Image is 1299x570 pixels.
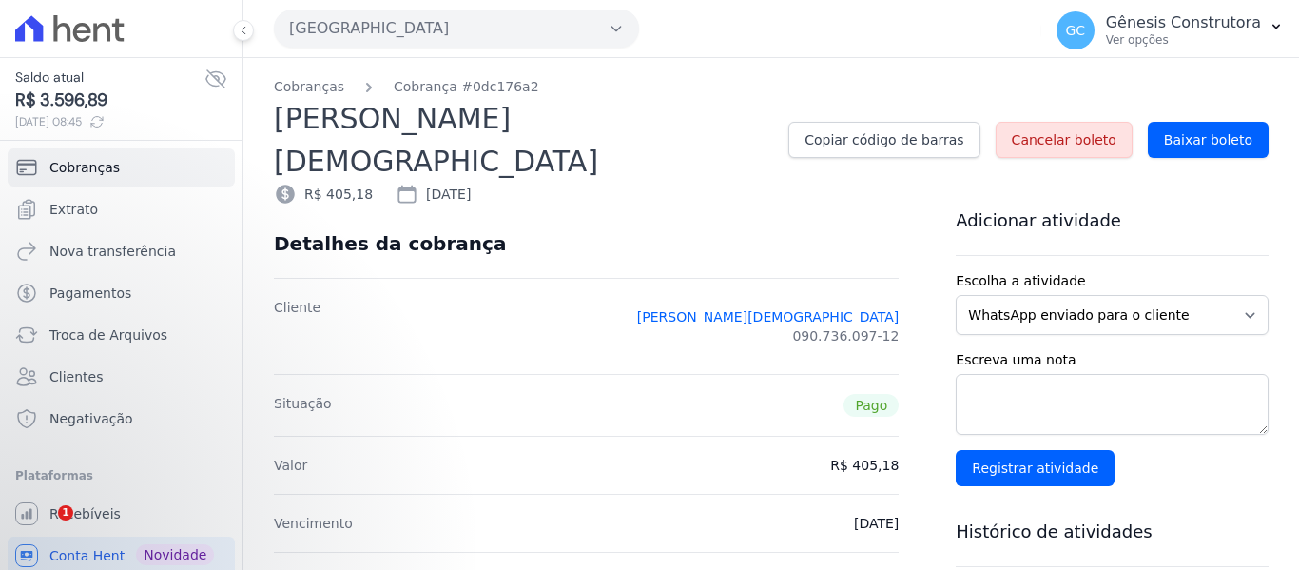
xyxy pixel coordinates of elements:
[49,367,103,386] span: Clientes
[1164,130,1252,149] span: Baixar boleto
[996,122,1133,158] a: Cancelar boleto
[792,326,899,345] span: 090.736.097-12
[805,130,963,149] span: Copiar código de barras
[274,10,639,48] button: [GEOGRAPHIC_DATA]
[274,77,344,97] a: Cobranças
[49,546,125,565] span: Conta Hent
[956,350,1269,370] label: Escreva uma nota
[49,325,167,344] span: Troca de Arquivos
[854,514,899,533] dd: [DATE]
[830,456,899,475] dd: R$ 405,18
[8,400,235,438] a: Negativação
[956,521,1269,543] h3: Histórico de atividades
[274,77,1269,97] nav: Breadcrumb
[788,122,979,158] a: Copiar código de barras
[1041,4,1299,57] button: GC Gênesis Construtora Ver opções
[394,77,539,97] a: Cobrança #0dc176a2
[8,274,235,312] a: Pagamentos
[49,200,98,219] span: Extrato
[8,190,235,228] a: Extrato
[15,88,204,113] span: R$ 3.596,89
[956,271,1269,291] label: Escolha a atividade
[274,232,506,255] div: Detalhes da cobrança
[15,113,204,130] span: [DATE] 08:45
[49,158,120,177] span: Cobranças
[58,505,73,521] span: 1
[15,68,204,88] span: Saldo atual
[8,495,235,533] a: Recebíveis
[49,284,131,303] span: Pagamentos
[1148,122,1269,158] a: Baixar boleto
[1106,32,1261,48] p: Ver opções
[274,514,353,533] dt: Vencimento
[1106,13,1261,32] p: Gênesis Construtora
[14,385,395,519] iframe: Intercom notifications mensagem
[8,232,235,270] a: Nova transferência
[8,316,235,354] a: Troca de Arquivos
[274,298,320,355] dt: Cliente
[1065,24,1085,37] span: GC
[19,505,65,551] iframe: Intercom live chat
[956,450,1115,486] input: Registrar atividade
[956,209,1269,232] h3: Adicionar atividade
[274,97,773,183] h2: [PERSON_NAME][DEMOGRAPHIC_DATA]
[274,183,373,206] div: R$ 405,18
[1012,130,1116,149] span: Cancelar boleto
[843,394,899,417] span: Pago
[136,544,214,565] span: Novidade
[49,242,176,261] span: Nova transferência
[637,307,899,326] a: [PERSON_NAME][DEMOGRAPHIC_DATA]
[8,148,235,187] a: Cobranças
[396,183,471,206] div: [DATE]
[8,358,235,396] a: Clientes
